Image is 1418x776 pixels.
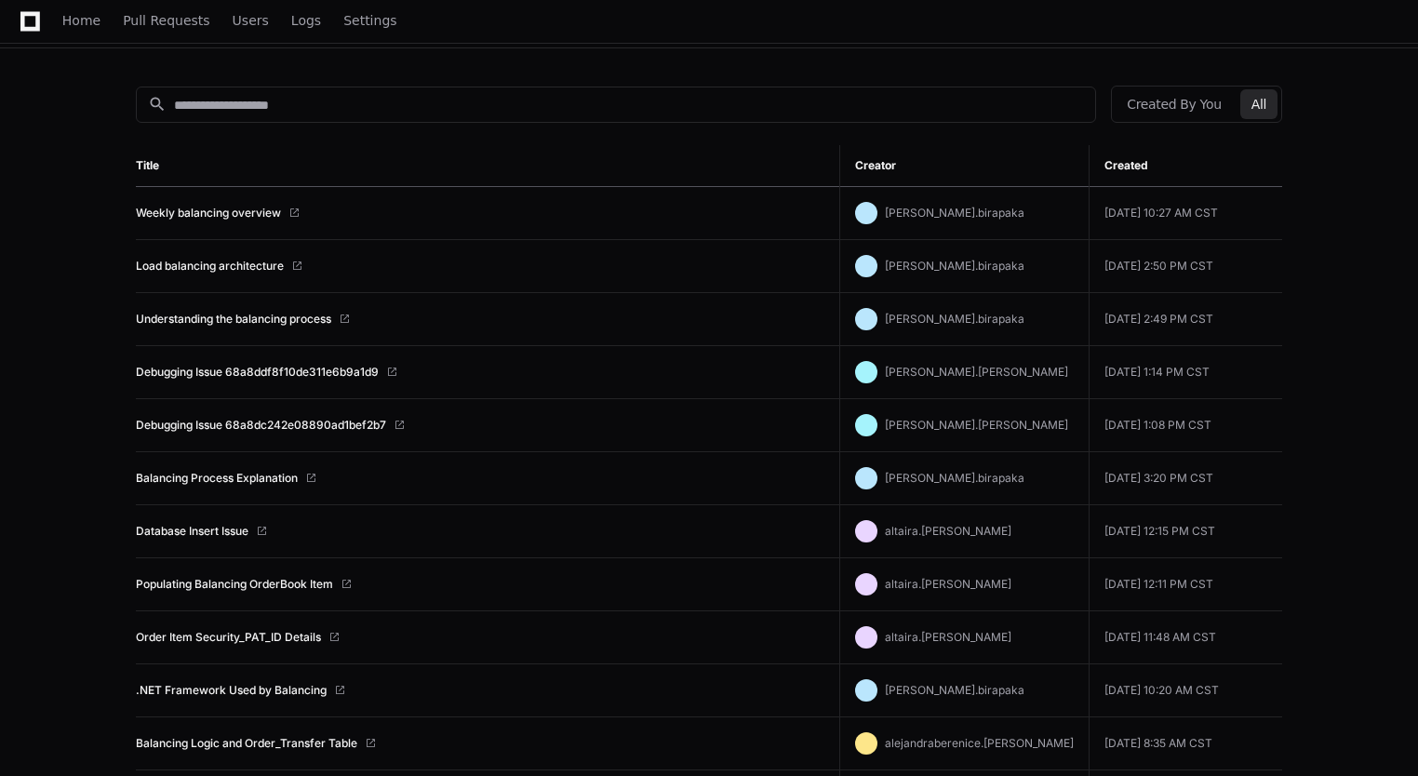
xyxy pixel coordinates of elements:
[136,312,331,327] a: Understanding the balancing process
[136,524,248,539] a: Database Insert Issue
[291,15,321,26] span: Logs
[885,524,1011,538] span: altaira.[PERSON_NAME]
[136,206,281,221] a: Weekly balancing overview
[1089,293,1282,346] td: [DATE] 2:49 PM CST
[136,259,284,274] a: Load balancing architecture
[885,206,1024,220] span: [PERSON_NAME].birapaka
[136,577,333,592] a: Populating Balancing OrderBook Item
[233,15,269,26] span: Users
[62,15,100,26] span: Home
[1089,187,1282,240] td: [DATE] 10:27 AM CST
[1089,664,1282,717] td: [DATE] 10:20 AM CST
[123,15,209,26] span: Pull Requests
[1089,346,1282,399] td: [DATE] 1:14 PM CST
[885,471,1024,485] span: [PERSON_NAME].birapaka
[1089,505,1282,558] td: [DATE] 12:15 PM CST
[885,736,1074,750] span: alejandraberenice.[PERSON_NAME]
[136,418,386,433] a: Debugging Issue 68a8dc242e08890ad1bef2b7
[1089,399,1282,452] td: [DATE] 1:08 PM CST
[885,577,1011,591] span: altaira.[PERSON_NAME]
[148,95,167,114] mat-icon: search
[136,471,298,486] a: Balancing Process Explanation
[885,312,1024,326] span: [PERSON_NAME].birapaka
[839,145,1089,187] th: Creator
[1240,89,1278,119] button: All
[136,145,839,187] th: Title
[1116,89,1232,119] button: Created By You
[1089,240,1282,293] td: [DATE] 2:50 PM CST
[1089,145,1282,187] th: Created
[885,259,1024,273] span: [PERSON_NAME].birapaka
[343,15,396,26] span: Settings
[1089,717,1282,770] td: [DATE] 8:35 AM CST
[1089,611,1282,664] td: [DATE] 11:48 AM CST
[136,365,379,380] a: Debugging Issue 68a8ddf8f10de311e6b9a1d9
[136,683,327,698] a: .NET Framework Used by Balancing
[1089,558,1282,611] td: [DATE] 12:11 PM CST
[136,630,321,645] a: Order Item Security_PAT_ID Details
[885,630,1011,644] span: altaira.[PERSON_NAME]
[885,683,1024,697] span: [PERSON_NAME].birapaka
[885,418,1068,432] span: [PERSON_NAME].[PERSON_NAME]
[885,365,1068,379] span: [PERSON_NAME].[PERSON_NAME]
[136,736,357,751] a: Balancing Logic and Order_Transfer Table
[1089,452,1282,505] td: [DATE] 3:20 PM CST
